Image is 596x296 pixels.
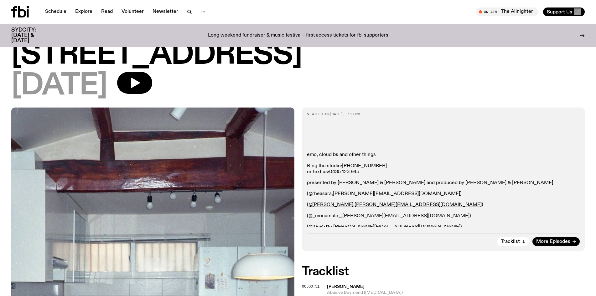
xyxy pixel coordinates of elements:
[497,237,529,246] button: Tracklist
[11,72,107,100] span: [DATE]
[536,239,570,244] span: More Episodes
[41,8,70,16] a: Schedule
[312,112,329,117] span: Aired on
[532,237,580,246] a: More Episodes
[547,9,572,15] span: Support Us
[476,8,538,16] button: On AirThe Allnighter
[307,180,580,186] p: presented by [PERSON_NAME] & [PERSON_NAME] and produced by [PERSON_NAME] & [PERSON_NAME]
[118,8,148,16] a: Volunteer
[543,8,585,16] button: Support Us
[208,33,388,38] p: Long weekend fundraiser & music festival - first access tickets for fbi supporters
[333,191,460,196] a: [PERSON_NAME][EMAIL_ADDRESS][DOMAIN_NAME]
[307,202,580,208] p: ( , )
[302,284,319,289] span: 00:00:51
[97,8,117,16] a: Read
[149,8,182,16] a: Newsletter
[308,191,332,196] a: @rheasara
[11,41,585,69] h1: [STREET_ADDRESS]
[307,152,580,158] p: emo, cloud bs and other things
[302,285,319,288] button: 00:00:51
[71,8,96,16] a: Explore
[307,163,580,175] p: Ring the studio: or text us:
[307,191,580,197] p: ( , )
[11,28,51,43] h3: SYDCITY: [DATE] & [DATE]
[355,202,482,207] a: [PERSON_NAME][EMAIL_ADDRESS][DOMAIN_NAME]
[329,112,343,117] span: [DATE]
[327,290,585,296] span: Abusive Boyfriend ([MEDICAL_DATA])
[308,202,353,207] a: @[PERSON_NAME]
[329,169,359,174] a: 0435 123 945
[302,266,585,277] h2: Tracklist
[343,112,360,117] span: , 7:00pm
[327,284,365,289] span: [PERSON_NAME]
[501,239,520,244] span: Tracklist
[342,163,387,168] a: [PHONE_NUMBER]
